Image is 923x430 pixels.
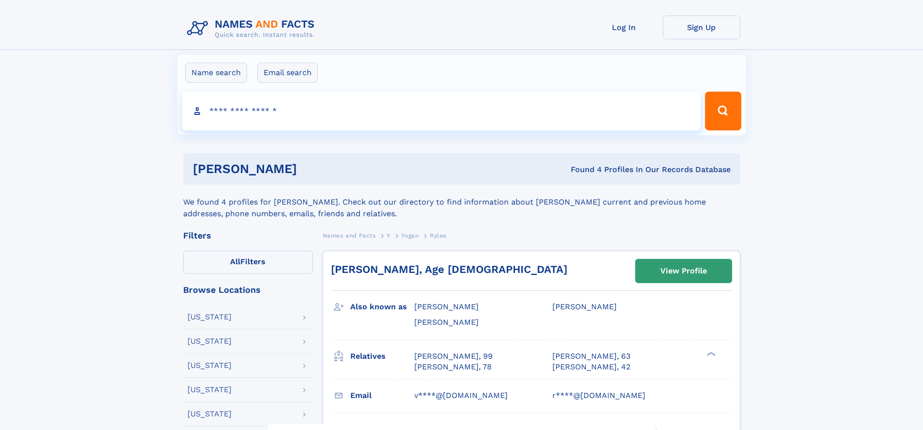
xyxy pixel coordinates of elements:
[350,348,414,365] h3: Relatives
[414,362,492,372] a: [PERSON_NAME], 78
[350,387,414,404] h3: Email
[183,231,313,240] div: Filters
[434,164,731,175] div: Found 4 Profiles In Our Records Database
[401,232,419,239] span: Yogan
[183,251,313,274] label: Filters
[387,232,391,239] span: Y
[183,286,313,294] div: Browse Locations
[230,257,240,266] span: All
[182,92,701,130] input: search input
[401,229,419,241] a: Yogan
[183,16,323,42] img: Logo Names and Facts
[323,229,376,241] a: Names and Facts
[185,63,247,83] label: Name search
[188,362,232,369] div: [US_STATE]
[663,16,740,39] a: Sign Up
[552,351,630,362] a: [PERSON_NAME], 63
[257,63,318,83] label: Email search
[188,386,232,394] div: [US_STATE]
[183,185,740,220] div: We found 4 profiles for [PERSON_NAME]. Check out our directory to find information about [PERSON_...
[414,318,479,327] span: [PERSON_NAME]
[193,163,434,175] h1: [PERSON_NAME]
[660,260,707,282] div: View Profile
[552,302,617,311] span: [PERSON_NAME]
[552,362,630,372] a: [PERSON_NAME], 42
[188,313,232,321] div: [US_STATE]
[188,337,232,345] div: [US_STATE]
[331,263,567,275] a: [PERSON_NAME], Age [DEMOGRAPHIC_DATA]
[387,229,391,241] a: Y
[636,259,732,283] a: View Profile
[704,350,716,357] div: ❯
[414,351,493,362] a: [PERSON_NAME], 99
[585,16,663,39] a: Log In
[188,410,232,418] div: [US_STATE]
[414,302,479,311] span: [PERSON_NAME]
[430,232,447,239] span: Rylee
[705,92,741,130] button: Search Button
[350,299,414,315] h3: Also known as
